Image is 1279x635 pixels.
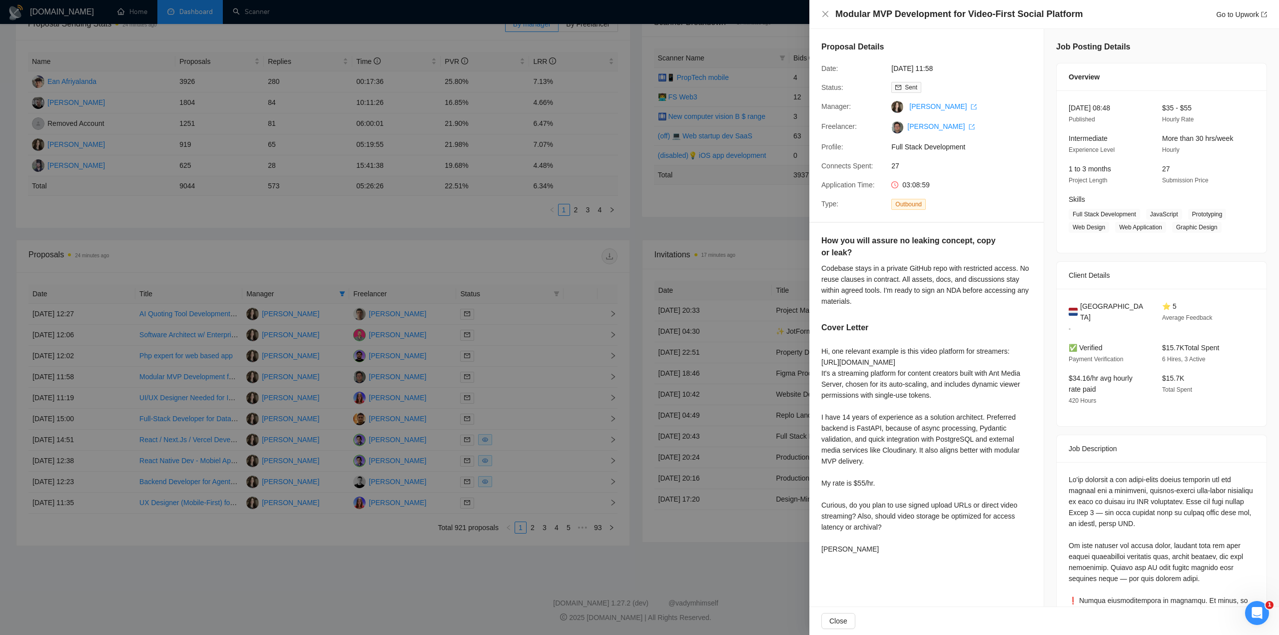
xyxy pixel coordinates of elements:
img: 🇳🇱 [1069,306,1078,317]
span: Close [829,616,847,627]
h5: Proposal Details [821,41,884,53]
span: Full Stack Development [1069,209,1140,220]
span: Web Design [1069,222,1109,233]
span: Overview [1069,71,1100,82]
span: Hourly Rate [1162,116,1194,123]
span: Sent [905,84,917,91]
span: Submission Price [1162,177,1209,184]
span: Intermediate [1069,134,1108,142]
span: 27 [1162,165,1170,173]
span: mail [895,84,901,90]
span: Freelancer: [821,122,857,130]
span: - [1069,325,1071,332]
span: clock-circle [891,181,898,188]
span: Profile: [821,143,843,151]
span: export [969,124,975,130]
span: [DATE] 08:48 [1069,104,1110,112]
span: Total Spent [1162,386,1192,393]
span: close [821,10,829,18]
span: $35 - $55 [1162,104,1192,112]
a: [PERSON_NAME] export [909,102,977,110]
span: Type: [821,200,838,208]
span: 1 [1266,601,1274,609]
span: 03:08:59 [902,181,930,189]
span: ✅ Verified [1069,344,1103,352]
button: Close [821,613,855,629]
iframe: Intercom live chat [1245,601,1269,625]
span: JavaScript [1146,209,1182,220]
span: 6 Hires, 3 Active [1162,356,1206,363]
span: [GEOGRAPHIC_DATA] [1080,301,1146,323]
span: export [971,104,977,110]
span: Web Application [1115,222,1166,233]
span: Full Stack Development [891,141,1041,152]
img: c14DhYixHXKOjO1Rn8ocQbD3KHUcnE4vZS4feWtSSrA9NC5rkM_scuoP2bXUv12qzp [891,121,903,133]
a: [PERSON_NAME] export [907,122,975,130]
span: Prototyping [1188,209,1227,220]
h4: Modular MVP Development for Video-First Social Platform [835,8,1083,20]
span: Date: [821,64,838,72]
span: 27 [891,160,1041,171]
span: $34.16/hr avg hourly rate paid [1069,374,1133,393]
span: Application Time: [821,181,875,189]
span: Project Length [1069,177,1107,184]
span: $15.7K [1162,374,1184,382]
h5: Job Posting Details [1056,41,1130,53]
span: Connects Spent: [821,162,873,170]
span: Payment Verification [1069,356,1123,363]
span: Skills [1069,195,1085,203]
span: Outbound [891,199,926,210]
span: Average Feedback [1162,314,1213,321]
span: Published [1069,116,1095,123]
a: Go to Upworkexport [1216,10,1267,18]
span: [DATE] 11:58 [891,63,1041,74]
span: 1 to 3 months [1069,165,1111,173]
div: Job Description [1069,435,1255,462]
span: Status: [821,83,843,91]
span: More than 30 hrs/week [1162,134,1233,142]
div: Hi, one relevant example is this video platform for streamers: [URL][DOMAIN_NAME] It's a streamin... [821,346,1032,555]
span: ⭐ 5 [1162,302,1177,310]
span: Experience Level [1069,146,1115,153]
span: Graphic Design [1172,222,1222,233]
span: Manager: [821,102,851,110]
h5: How you will assure no leaking concept, copy or leak? [821,235,1000,259]
span: $15.7K Total Spent [1162,344,1219,352]
span: export [1261,11,1267,17]
span: 420 Hours [1069,397,1096,404]
button: Close [821,10,829,18]
div: Client Details [1069,262,1255,289]
span: Hourly [1162,146,1180,153]
h5: Cover Letter [821,322,868,334]
div: Codebase stays in a private GitHub repo with restricted access. No reuse clauses in contract. All... [821,263,1032,307]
